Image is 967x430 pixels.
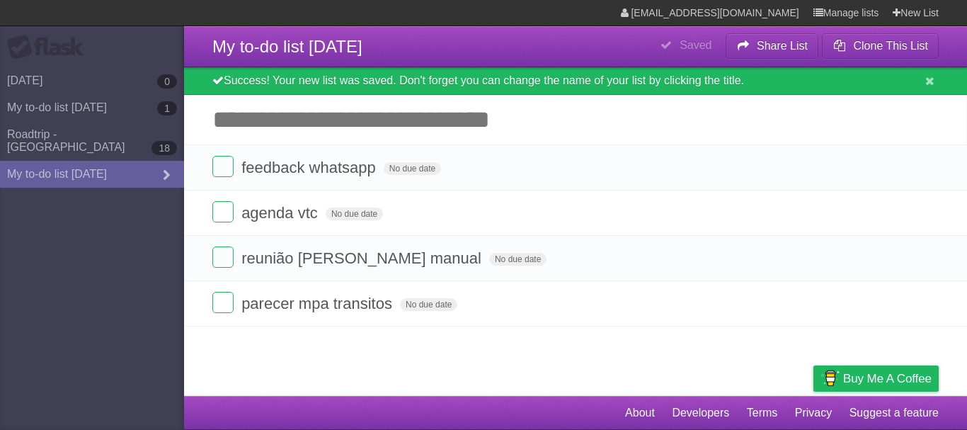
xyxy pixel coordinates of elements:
[680,39,711,51] b: Saved
[7,35,92,60] div: Flask
[757,40,808,52] b: Share List
[726,33,819,59] button: Share List
[212,37,362,56] span: My to-do list [DATE]
[212,156,234,177] label: Done
[400,298,457,311] span: No due date
[795,400,832,426] a: Privacy
[157,101,177,115] b: 1
[384,162,441,175] span: No due date
[212,201,234,222] label: Done
[625,400,655,426] a: About
[849,400,939,426] a: Suggest a feature
[813,366,939,392] a: Buy me a coffee
[853,40,928,52] b: Clone This List
[489,253,547,266] span: No due date
[843,366,932,391] span: Buy me a coffee
[241,249,485,267] span: reunião [PERSON_NAME] manual
[747,400,778,426] a: Terms
[151,141,177,155] b: 18
[241,295,396,312] span: parecer mpa transitos
[672,400,729,426] a: Developers
[822,33,939,59] button: Clone This List
[326,208,383,220] span: No due date
[212,247,234,268] label: Done
[184,67,967,95] div: Success! Your new list was saved. Don't forget you can change the name of your list by clicking t...
[241,204,321,222] span: agenda vtc
[212,292,234,313] label: Done
[157,74,177,89] b: 0
[241,159,379,176] span: feedback whatsapp
[820,366,840,390] img: Buy me a coffee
